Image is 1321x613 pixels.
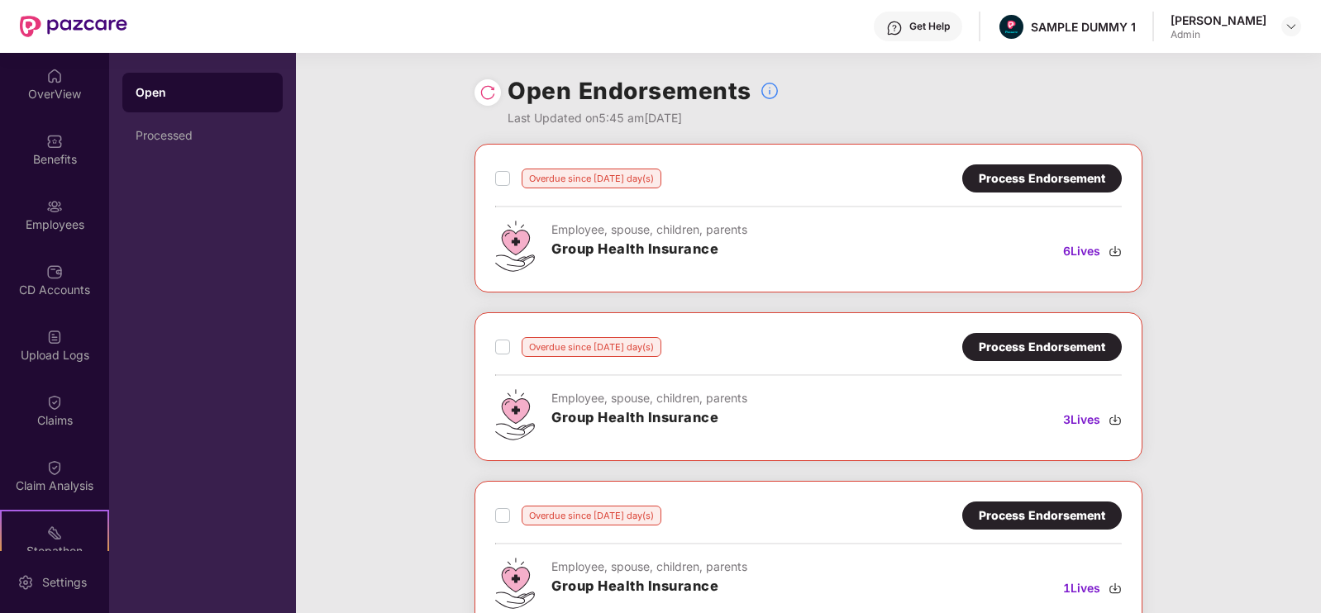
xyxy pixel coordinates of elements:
img: svg+xml;base64,PHN2ZyB4bWxucz0iaHR0cDovL3d3dy53My5vcmcvMjAwMC9zdmciIHdpZHRoPSI0Ny43MTQiIGhlaWdodD... [495,389,535,440]
div: Process Endorsement [979,338,1105,356]
div: Overdue since [DATE] day(s) [522,169,661,188]
h3: Group Health Insurance [551,576,747,597]
img: svg+xml;base64,PHN2ZyBpZD0iSW5mb18tXzMyeDMyIiBkYXRhLW5hbWU9IkluZm8gLSAzMngzMiIgeG1sbnM9Imh0dHA6Ly... [760,81,780,101]
img: svg+xml;base64,PHN2ZyBpZD0iSG9tZSIgeG1sbnM9Imh0dHA6Ly93d3cudzMub3JnLzIwMDAvc3ZnIiB3aWR0aD0iMjAiIG... [46,68,63,84]
img: svg+xml;base64,PHN2ZyBpZD0iQ2xhaW0iIHhtbG5zPSJodHRwOi8vd3d3LnczLm9yZy8yMDAwL3N2ZyIgd2lkdGg9IjIwIi... [46,459,63,476]
img: svg+xml;base64,PHN2ZyBpZD0iU2V0dGluZy0yMHgyMCIgeG1sbnM9Imh0dHA6Ly93d3cudzMub3JnLzIwMDAvc3ZnIiB3aW... [17,574,34,591]
div: Employee, spouse, children, parents [551,389,747,407]
div: SAMPLE DUMMY 1 [1031,19,1136,35]
div: Admin [1171,28,1266,41]
img: svg+xml;base64,PHN2ZyBpZD0iSGVscC0zMngzMiIgeG1sbnM9Imh0dHA6Ly93d3cudzMub3JnLzIwMDAvc3ZnIiB3aWR0aD... [886,20,903,36]
img: svg+xml;base64,PHN2ZyBpZD0iRHJvcGRvd24tMzJ4MzIiIHhtbG5zPSJodHRwOi8vd3d3LnczLm9yZy8yMDAwL3N2ZyIgd2... [1285,20,1298,33]
img: svg+xml;base64,PHN2ZyBpZD0iQmVuZWZpdHMiIHhtbG5zPSJodHRwOi8vd3d3LnczLm9yZy8yMDAwL3N2ZyIgd2lkdGg9Ij... [46,133,63,150]
img: svg+xml;base64,PHN2ZyBpZD0iRG93bmxvYWQtMzJ4MzIiIHhtbG5zPSJodHRwOi8vd3d3LnczLm9yZy8yMDAwL3N2ZyIgd2... [1109,582,1122,595]
img: svg+xml;base64,PHN2ZyB4bWxucz0iaHR0cDovL3d3dy53My5vcmcvMjAwMC9zdmciIHdpZHRoPSI0Ny43MTQiIGhlaWdodD... [495,221,535,272]
img: svg+xml;base64,PHN2ZyBpZD0iUmVsb2FkLTMyeDMyIiB4bWxucz0iaHR0cDovL3d3dy53My5vcmcvMjAwMC9zdmciIHdpZH... [479,84,496,101]
div: Overdue since [DATE] day(s) [522,506,661,525]
img: svg+xml;base64,PHN2ZyBpZD0iRW1wbG95ZWVzIiB4bWxucz0iaHR0cDovL3d3dy53My5vcmcvMjAwMC9zdmciIHdpZHRoPS... [46,198,63,215]
div: Last Updated on 5:45 am[DATE] [508,109,780,127]
img: svg+xml;base64,PHN2ZyBpZD0iRG93bmxvYWQtMzJ4MzIiIHhtbG5zPSJodHRwOi8vd3d3LnczLm9yZy8yMDAwL3N2ZyIgd2... [1109,413,1122,426]
h1: Open Endorsements [508,73,751,109]
img: Pazcare_Alternative_logo-01-01.png [999,15,1023,39]
span: 6 Lives [1063,242,1100,260]
img: New Pazcare Logo [20,16,127,37]
img: svg+xml;base64,PHN2ZyBpZD0iRG93bmxvYWQtMzJ4MzIiIHhtbG5zPSJodHRwOi8vd3d3LnczLm9yZy8yMDAwL3N2ZyIgd2... [1109,245,1122,258]
img: svg+xml;base64,PHN2ZyBpZD0iVXBsb2FkX0xvZ3MiIGRhdGEtbmFtZT0iVXBsb2FkIExvZ3MiIHhtbG5zPSJodHRwOi8vd3... [46,329,63,345]
h3: Group Health Insurance [551,407,747,429]
img: svg+xml;base64,PHN2ZyBpZD0iQ2xhaW0iIHhtbG5zPSJodHRwOi8vd3d3LnczLm9yZy8yMDAwL3N2ZyIgd2lkdGg9IjIwIi... [46,394,63,411]
span: 3 Lives [1063,411,1100,429]
h3: Group Health Insurance [551,239,747,260]
div: Employee, spouse, children, parents [551,558,747,576]
div: Processed [136,129,269,142]
div: Process Endorsement [979,169,1105,188]
img: svg+xml;base64,PHN2ZyB4bWxucz0iaHR0cDovL3d3dy53My5vcmcvMjAwMC9zdmciIHdpZHRoPSIyMSIgaGVpZ2h0PSIyMC... [46,525,63,541]
div: Settings [37,574,92,591]
div: Open [136,84,269,101]
span: 1 Lives [1063,579,1100,597]
div: Overdue since [DATE] day(s) [522,337,661,357]
div: [PERSON_NAME] [1171,12,1266,28]
img: svg+xml;base64,PHN2ZyB4bWxucz0iaHR0cDovL3d3dy53My5vcmcvMjAwMC9zdmciIHdpZHRoPSI0Ny43MTQiIGhlaWdodD... [495,558,535,609]
div: Stepathon [2,543,107,559]
img: svg+xml;base64,PHN2ZyBpZD0iQ0RfQWNjb3VudHMiIGRhdGEtbmFtZT0iQ0QgQWNjb3VudHMiIHhtbG5zPSJodHRwOi8vd3... [46,264,63,280]
div: Get Help [909,20,950,33]
div: Employee, spouse, children, parents [551,221,747,239]
div: Process Endorsement [979,506,1105,525]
